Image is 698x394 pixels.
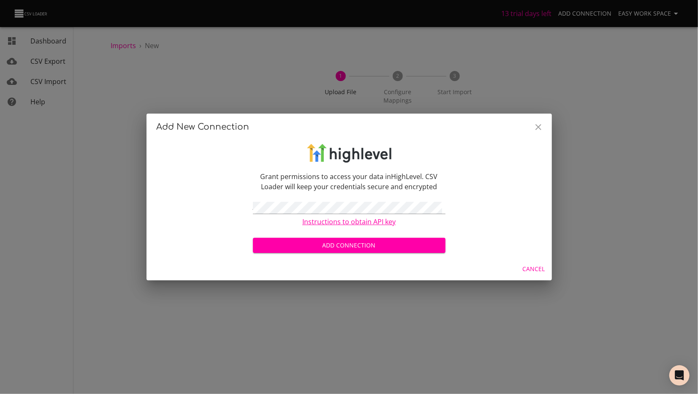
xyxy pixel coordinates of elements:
p: Grant permissions to access your data in HighLevel . CSV Loader will keep your credentials secure... [253,171,445,192]
button: Cancel [519,261,549,277]
button: Add Connection [253,238,445,253]
a: Instructions to obtain API key [302,217,396,226]
span: Add Connection [260,240,439,251]
h2: Add New Connection [157,120,542,134]
button: Close [528,117,549,137]
img: logo-x4-a1aad0db1a310ad1fbeaac5ee173d91e.png [307,144,391,162]
div: Open Intercom Messenger [669,365,690,386]
span: Cancel [523,264,545,274]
